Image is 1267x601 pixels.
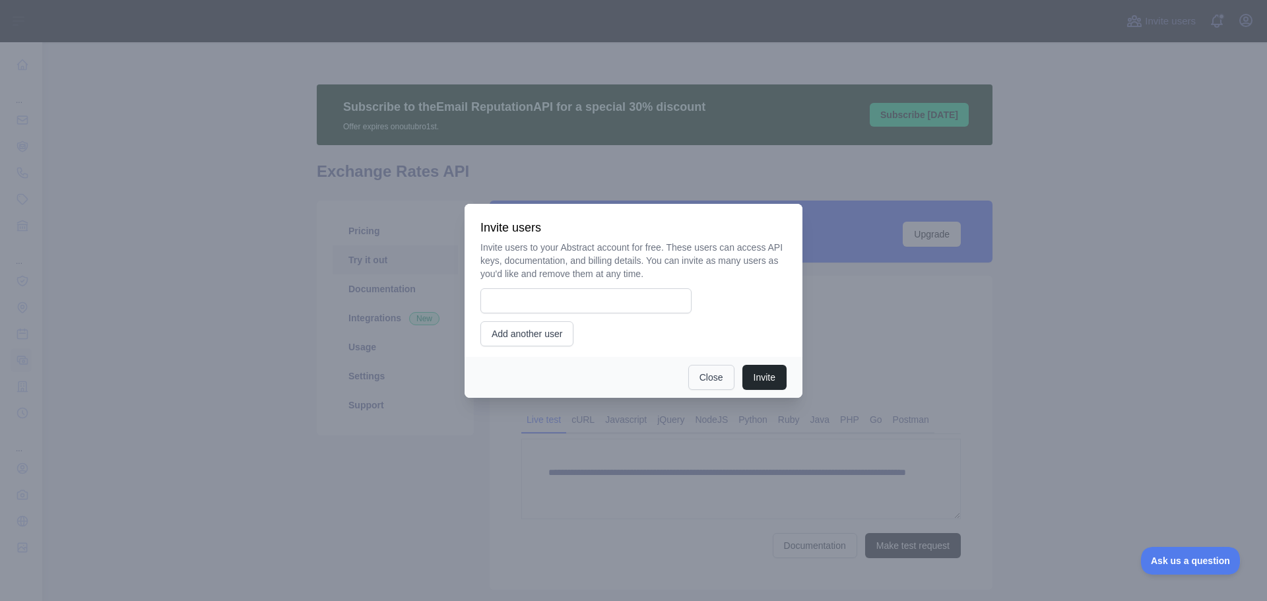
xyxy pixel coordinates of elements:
h3: Invite users [480,220,787,236]
p: Invite users to your Abstract account for free. These users can access API keys, documentation, a... [480,241,787,280]
button: Invite [742,365,787,390]
button: Add another user [480,321,573,346]
iframe: Toggle Customer Support [1141,547,1241,575]
button: Close [688,365,734,390]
